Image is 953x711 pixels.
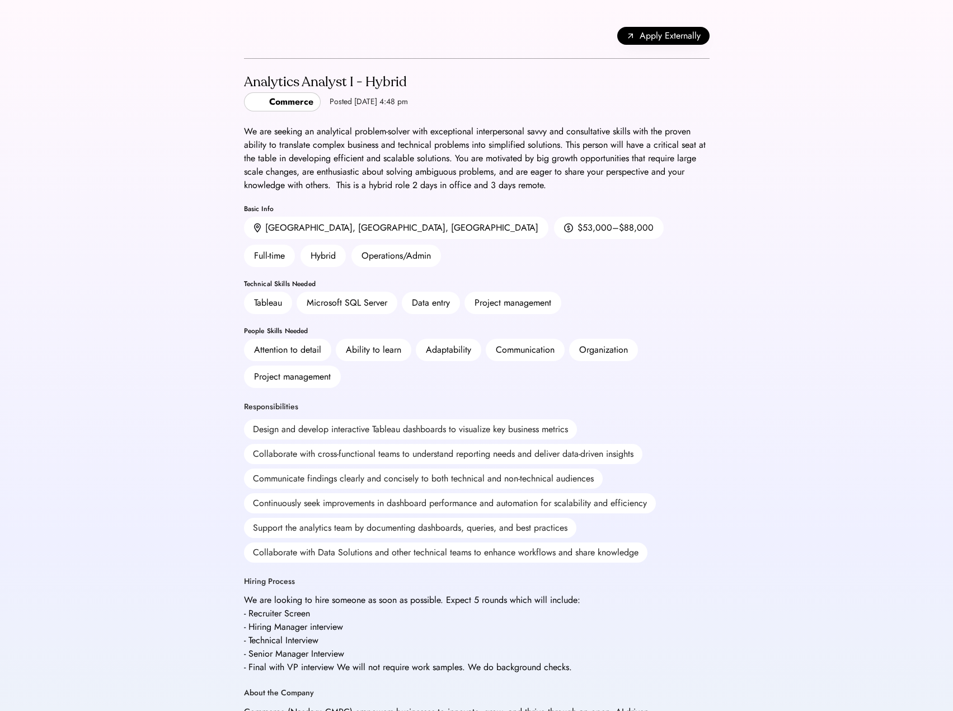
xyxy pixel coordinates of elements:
[244,125,710,192] div: We are seeking an analytical problem-solver with exceptional interpersonal savvy and consultative...
[244,444,642,464] div: Collaborate with cross-functional teams to understand reporting needs and deliver data-driven ins...
[244,328,710,334] div: People Skills Needed
[254,370,331,383] div: Project management
[244,542,647,563] div: Collaborate with Data Solutions and other technical teams to enhance workflows and share knowledge
[265,221,538,235] div: [GEOGRAPHIC_DATA], [GEOGRAPHIC_DATA], [GEOGRAPHIC_DATA]
[496,343,555,357] div: Communication
[307,296,387,310] div: Microsoft SQL Server
[244,419,577,439] div: Design and develop interactive Tableau dashboards to visualize key business metrics
[244,469,603,489] div: Communicate findings clearly and concisely to both technical and non-technical audiences
[244,205,710,212] div: Basic Info
[346,343,401,357] div: Ability to learn
[244,280,710,287] div: Technical Skills Needed
[244,593,580,674] div: We are looking to hire someone as soon as possible. Expect 5 rounds which will include: - Recruit...
[269,95,313,109] div: Commerce
[244,687,314,699] div: About the Company
[251,95,265,109] img: yH5BAEAAAAALAAAAAABAAEAAAIBRAA7
[254,223,261,233] img: location.svg
[617,27,710,45] button: Apply Externally
[578,221,654,235] div: $53,000–$88,000
[244,401,298,413] div: Responsibilities
[564,223,573,233] img: money.svg
[244,576,295,587] div: Hiring Process
[412,296,450,310] div: Data entry
[330,96,408,107] div: Posted [DATE] 4:48 pm
[579,343,628,357] div: Organization
[254,343,321,357] div: Attention to detail
[301,245,346,267] div: Hybrid
[244,493,656,513] div: Continuously seek improvements in dashboard performance and automation for scalability and effici...
[426,343,471,357] div: Adaptability
[244,245,295,267] div: Full-time
[351,245,441,267] div: Operations/Admin
[640,29,701,43] span: Apply Externally
[244,518,576,538] div: Support the analytics team by documenting dashboards, queries, and best practices
[475,296,551,310] div: Project management
[254,296,282,310] div: Tableau
[244,73,408,91] div: Analytics Analyst I - Hybrid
